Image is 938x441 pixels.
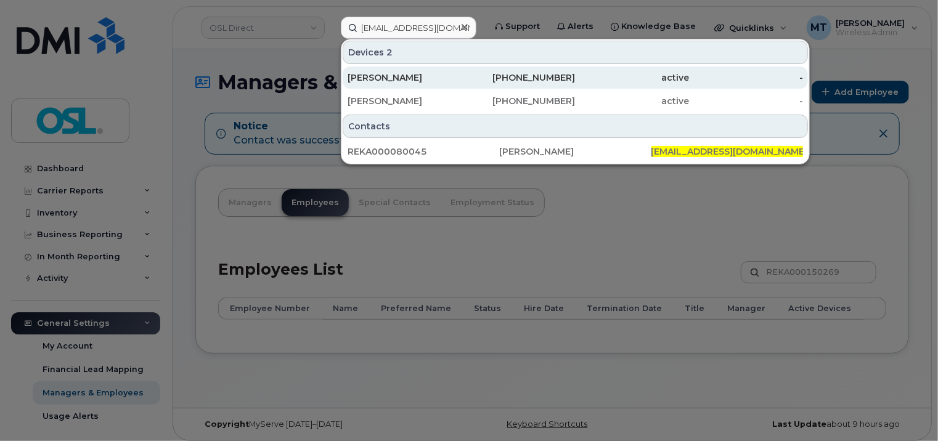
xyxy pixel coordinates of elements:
div: active [576,71,690,84]
a: [PERSON_NAME][PHONE_NUMBER]active- [343,90,808,112]
div: Contacts [343,115,808,138]
div: [PHONE_NUMBER] [462,95,576,107]
div: - [689,95,803,107]
div: Devices [343,41,808,64]
div: active [576,95,690,107]
div: - [689,71,803,84]
div: REKA000080045 [348,145,499,158]
div: [PERSON_NAME] [348,71,462,84]
span: 2 [386,46,393,59]
span: [EMAIL_ADDRESS][DOMAIN_NAME] [651,146,808,157]
a: REKA000080045[PERSON_NAME][EMAIL_ADDRESS][DOMAIN_NAME] [343,140,808,163]
div: [PERSON_NAME] [348,95,462,107]
div: [PHONE_NUMBER] [462,71,576,84]
a: [PERSON_NAME][PHONE_NUMBER]active- [343,67,808,89]
div: [PERSON_NAME] [499,145,651,158]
